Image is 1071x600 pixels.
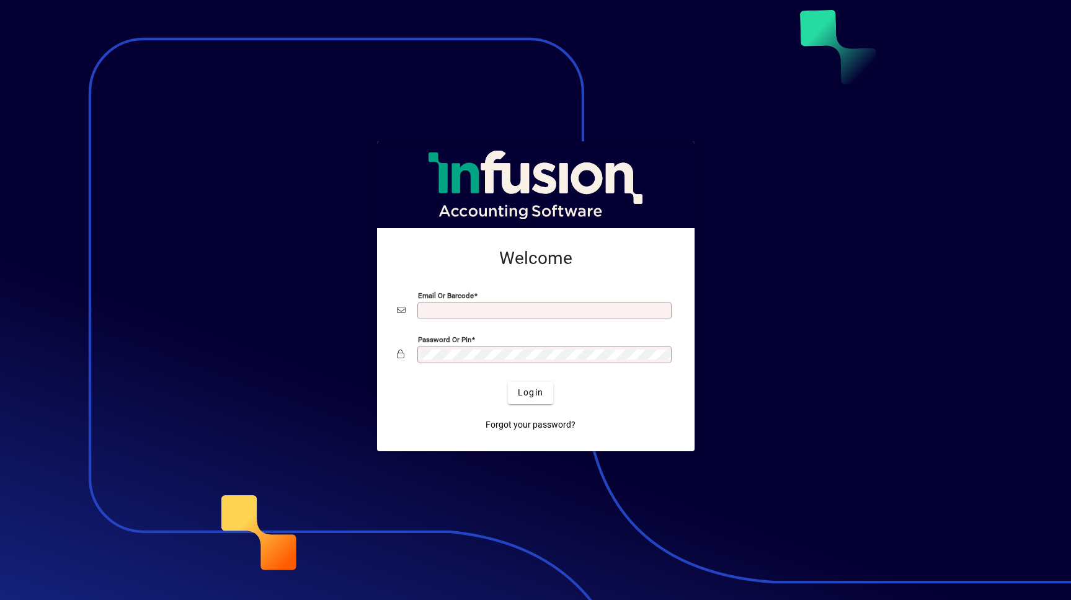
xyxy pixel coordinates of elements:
[508,382,553,404] button: Login
[486,418,575,431] span: Forgot your password?
[397,248,675,269] h2: Welcome
[518,386,543,399] span: Login
[418,291,474,299] mat-label: Email or Barcode
[418,335,471,343] mat-label: Password or Pin
[481,414,580,436] a: Forgot your password?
